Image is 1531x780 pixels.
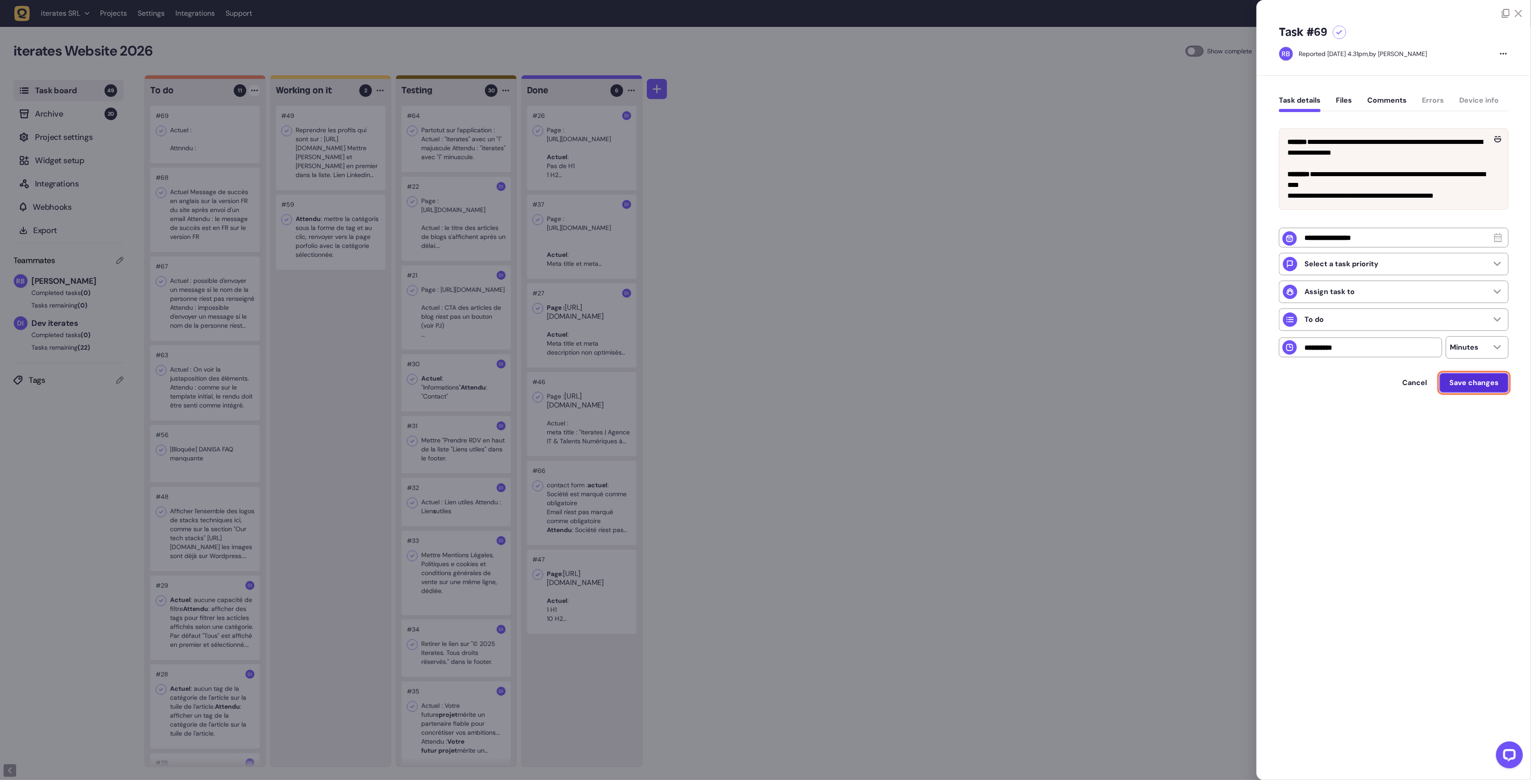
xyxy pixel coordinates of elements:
button: Save changes [1439,373,1509,393]
span: Save changes [1449,378,1499,387]
button: Comments [1367,96,1407,112]
img: Rodolphe Balay [1279,47,1293,61]
iframe: LiveChat chat widget [1489,738,1527,776]
span: Cancel [1402,378,1427,387]
button: Cancel [1393,374,1436,392]
button: Task details [1279,96,1321,112]
div: by [PERSON_NAME] [1299,49,1427,58]
p: Select a task priority [1304,260,1378,269]
p: To do [1304,315,1324,324]
p: Minutes [1450,343,1479,352]
p: Assign task to [1304,287,1355,296]
button: Files [1336,96,1352,112]
h5: Task #69 [1279,25,1327,39]
div: Reported [DATE] 4.31pm, [1299,50,1369,58]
